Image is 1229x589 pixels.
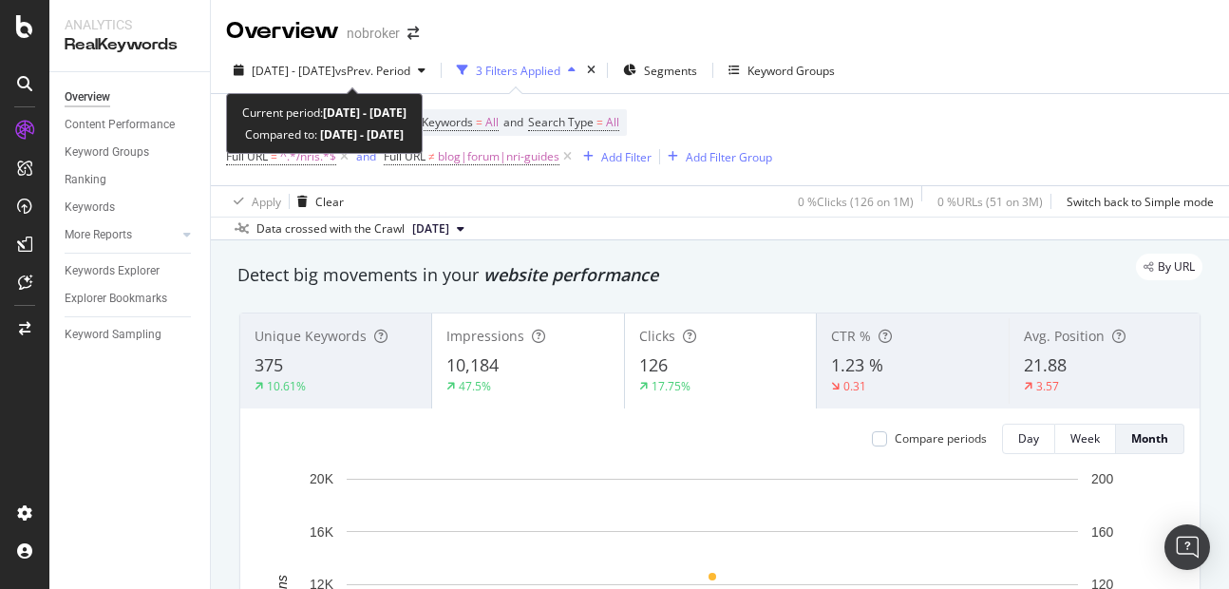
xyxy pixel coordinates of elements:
div: Month [1131,430,1168,446]
div: 0 % URLs ( 51 on 3M ) [937,194,1043,210]
span: 375 [255,353,283,376]
div: 47.5% [459,378,491,394]
span: Full URL [384,148,425,164]
div: 10.61% [267,378,306,394]
span: All [485,109,499,136]
span: Impressions [446,327,524,345]
span: By URL [1158,261,1195,273]
div: Keywords Explorer [65,261,160,281]
span: = [476,114,482,130]
text: 20K [310,471,334,486]
text: 200 [1091,471,1114,486]
span: 126 [639,353,668,376]
a: Keyword Groups [65,142,197,162]
b: [DATE] - [DATE] [323,104,407,121]
span: Search Type [528,114,594,130]
div: Current period: [242,102,407,123]
div: times [583,61,599,80]
button: Apply [226,186,281,217]
a: Keywords Explorer [65,261,197,281]
button: Clear [290,186,344,217]
div: Day [1018,430,1039,446]
div: More Reports [65,225,132,245]
div: and [356,148,376,164]
div: Keyword Sampling [65,325,161,345]
span: and [503,114,523,130]
div: Keywords [65,198,115,218]
div: Switch back to Simple mode [1067,194,1214,210]
span: Avg. Position [1024,327,1105,345]
div: 3.57 [1036,378,1059,394]
span: 2025 Sep. 1st [412,220,449,237]
span: blog|forum|nri-guides [438,143,559,170]
span: 10,184 [446,353,499,376]
span: vs Prev. Period [335,63,410,79]
button: Week [1055,424,1116,454]
button: Add Filter Group [660,145,772,168]
span: = [596,114,603,130]
span: Segments [644,63,697,79]
div: Keyword Groups [747,63,835,79]
button: [DATE] [405,218,472,240]
div: Clear [315,194,344,210]
div: Content Performance [65,115,175,135]
span: ^.*/nris.*$ [280,143,336,170]
div: arrow-right-arrow-left [407,27,419,40]
div: 0.31 [843,378,866,394]
a: Overview [65,87,197,107]
span: 1.23 % [831,353,883,376]
button: and [356,147,376,165]
a: Explorer Bookmarks [65,289,197,309]
span: All [606,109,619,136]
div: Explorer Bookmarks [65,289,167,309]
div: Open Intercom Messenger [1164,524,1210,570]
span: CTR % [831,327,871,345]
a: Content Performance [65,115,197,135]
div: nobroker [347,24,400,43]
button: Month [1116,424,1184,454]
div: RealKeywords [65,34,195,56]
a: More Reports [65,225,178,245]
div: Ranking [65,170,106,190]
span: Clicks [639,327,675,345]
text: 16K [310,524,334,540]
button: Day [1002,424,1055,454]
span: Full URL [226,148,268,164]
span: 21.88 [1024,353,1067,376]
div: 17.75% [652,378,690,394]
div: legacy label [1136,254,1202,280]
span: Unique Keywords [255,327,367,345]
a: Keywords [65,198,197,218]
div: Add Filter [601,149,652,165]
b: [DATE] - [DATE] [317,126,404,142]
div: Overview [226,15,339,47]
a: Ranking [65,170,197,190]
button: [DATE] - [DATE]vsPrev. Period [226,55,433,85]
span: [DATE] - [DATE] [252,63,335,79]
div: Week [1070,430,1100,446]
a: Keyword Sampling [65,325,197,345]
text: 160 [1091,524,1114,540]
div: Data crossed with the Crawl [256,220,405,237]
button: 3 Filters Applied [449,55,583,85]
span: = [271,148,277,164]
button: Add Filter [576,145,652,168]
span: ≠ [428,148,435,164]
div: Overview [65,87,110,107]
div: Apply [252,194,281,210]
div: Analytics [65,15,195,34]
div: 0 % Clicks ( 126 on 1M ) [798,194,914,210]
div: Add Filter Group [686,149,772,165]
button: Keyword Groups [721,55,842,85]
button: Switch back to Simple mode [1059,186,1214,217]
div: Keyword Groups [65,142,149,162]
div: Compare periods [895,430,987,446]
div: Compared to: [245,123,404,145]
span: Keywords [422,114,473,130]
button: Segments [615,55,705,85]
div: 3 Filters Applied [476,63,560,79]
